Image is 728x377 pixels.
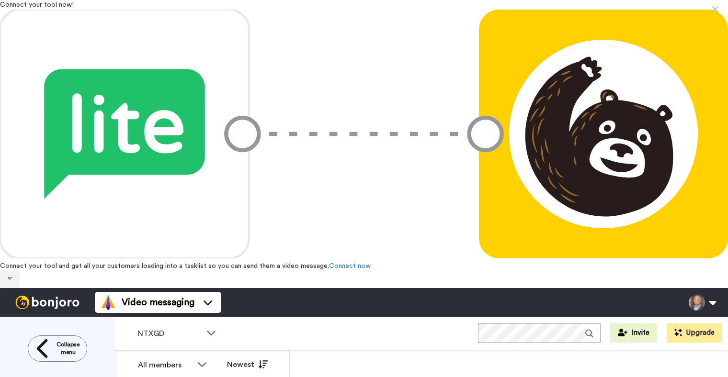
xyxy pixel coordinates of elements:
span: Collapse menu [57,341,80,356]
button: Newest [220,355,275,374]
span: Video messaging [122,296,194,309]
img: bj-logo-header-white.svg [11,296,83,309]
button: Invite [610,323,657,343]
div: All members [138,359,193,371]
a: Connect now [329,263,371,269]
button: Collapse menu [28,335,87,362]
span: NTXGD [137,328,202,339]
img: vm-color.svg [101,295,116,310]
button: Upgrade [667,323,722,343]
